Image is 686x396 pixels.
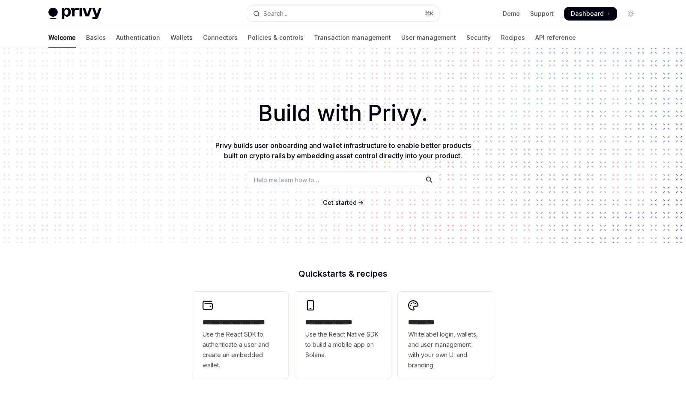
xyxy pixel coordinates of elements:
a: Demo [503,9,520,18]
h2: Quickstarts & recipes [192,269,494,278]
span: Use the React Native SDK to build a mobile app on Solana. [305,329,381,360]
a: Authentication [116,27,160,48]
a: **** *****Whitelabel login, wallets, and user management with your own UI and branding. [398,292,494,379]
a: Recipes [501,27,525,48]
span: Dashboard [571,9,604,18]
span: ⌘ K [425,10,434,17]
a: **** **** **** ***Use the React Native SDK to build a mobile app on Solana. [295,292,391,379]
span: Whitelabel login, wallets, and user management with your own UI and branding. [408,329,483,370]
a: Welcome [48,27,76,48]
a: Dashboard [564,7,617,21]
a: Security [466,27,491,48]
a: Wallets [170,27,193,48]
a: Support [530,9,554,18]
div: Search... [263,9,287,19]
img: light logo [48,8,101,20]
span: Get started [323,199,357,206]
a: Get started [323,198,357,207]
a: Connectors [203,27,238,48]
a: Policies & controls [248,27,304,48]
a: User management [401,27,456,48]
h1: Build with Privy. [14,97,672,130]
span: Privy builds user onboarding and wallet infrastructure to enable better products built on crypto ... [215,141,471,160]
button: Open search [247,6,439,21]
a: Basics [86,27,106,48]
a: Transaction management [314,27,391,48]
span: Help me learn how to… [254,175,319,184]
span: Use the React SDK to authenticate a user and create an embedded wallet. [203,329,278,370]
a: API reference [535,27,576,48]
button: Toggle dark mode [624,7,638,21]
